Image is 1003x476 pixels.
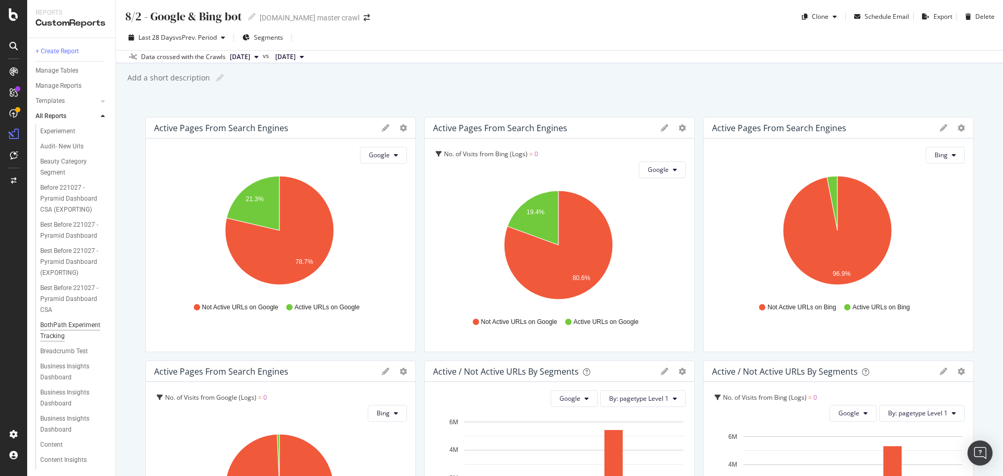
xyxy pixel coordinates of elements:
a: Best Before 221027 - Pyramid Dashboard (EXPORTING) [40,246,108,278]
button: Delete [961,8,995,25]
span: Google [648,165,669,174]
div: Templates [36,96,65,107]
span: 0 [534,149,538,158]
span: vs [263,51,271,61]
span: 2025 Sep. 15th [230,52,250,62]
button: Google [360,147,407,164]
div: Data crossed with the Crawls [141,52,226,62]
text: 6M [449,419,458,426]
svg: A chart. [154,172,404,293]
span: = [808,393,812,402]
div: Content [40,439,63,450]
span: Google [369,150,390,159]
span: Active URLs on Google [295,303,360,312]
div: Active pages from Search Engines [154,366,288,377]
span: Not Active URLs on Google [202,303,278,312]
div: All Reports [36,111,66,122]
div: Beauty Category Segment [40,156,100,178]
span: = [258,393,262,402]
span: No. of Visits from Google (Logs) [165,393,256,402]
span: Google [838,409,859,417]
div: 8/2 - Google & Bing bot [124,8,242,25]
text: 4M [449,446,458,454]
text: 80.6% [573,274,590,282]
a: Business Insights Dashboard [40,361,108,383]
div: gear [400,368,407,375]
div: gear [958,124,965,132]
span: By: pagetype Level 1 [888,409,948,417]
span: Not Active URLs on Bing [767,303,836,312]
div: gear [679,368,686,375]
a: Business Insights Dashboard [40,387,108,409]
a: Best Before 221027 - Pyramid Dashboard [40,219,108,241]
div: Active pages from Search Engines [712,123,846,133]
span: By: pagetype Level 1 [609,394,669,403]
a: Templates [36,96,98,107]
button: Clone [798,8,841,25]
span: 0 [813,393,817,402]
button: Last 28 DaysvsPrev. Period [124,29,229,46]
div: Manage Reports [36,80,81,91]
button: Segments [238,29,287,46]
a: Business Insights Dashboard [40,413,108,435]
div: Active pages from Search EnginesgeargearBingA chart.Not Active URLs on BingActive URLs on Bing [703,117,974,352]
div: Active pages from Search Engines [154,123,288,133]
span: = [529,149,533,158]
a: Content Insights [40,455,108,466]
button: By: pagetype Level 1 [600,390,686,407]
span: Last 28 Days [138,33,176,42]
div: Delete [975,12,995,21]
span: vs Prev. Period [176,33,217,42]
svg: A chart. [712,172,962,293]
div: gear [400,124,407,132]
a: Best Before 221027 - Pyramid Dashboard CSA [40,283,108,316]
div: gear [958,368,965,375]
svg: A chart. [433,187,683,308]
text: 21.3% [246,195,264,203]
div: AI Bots SSR Experiement [40,115,99,137]
div: Before 221027 - Pyramid Dashboard CSA (EXPORTING) [40,182,104,215]
a: BothPath Experiment Tracking [40,320,108,342]
span: Bing [377,409,390,417]
button: [DATE] [271,51,308,63]
div: CustomReports [36,17,107,29]
div: Schedule Email [865,12,909,21]
div: BothPath Experiment Tracking [40,320,101,342]
div: Reports [36,8,107,17]
text: 78.7% [295,258,313,265]
div: Content Insights [40,455,87,466]
div: Active pages from Search Engines [433,123,567,133]
button: By: pagetype Level 1 [879,405,965,422]
span: 2025 Aug. 18th [275,52,296,62]
div: arrow-right-arrow-left [364,14,370,21]
text: 96.9% [833,270,850,277]
div: Business Insights Dashboard [40,361,100,383]
a: AI Bots SSR Experiement [40,115,108,137]
a: Beauty Category Segment [40,156,108,178]
span: Active URLs on Bing [853,303,910,312]
div: Active pages from Search EnginesgeargearGoogleA chart.Not Active URLs on GoogleActive URLs on Google [145,117,416,352]
text: 6M [728,433,737,440]
div: Export [934,12,952,21]
button: Google [639,161,686,178]
div: Audit- New Urls [40,141,84,152]
button: Bing [926,147,965,164]
a: Manage Tables [36,65,108,76]
button: Export [918,8,952,25]
div: gear [679,124,686,132]
button: Google [830,405,877,422]
div: Best Before 221027 - Pyramid Dashboard [40,219,102,241]
a: Content [40,439,108,450]
a: All Reports [36,111,98,122]
span: Google [559,394,580,403]
div: Clone [812,12,829,21]
div: Business Insights Dashboard [40,413,100,435]
text: 4M [728,461,737,468]
span: Segments [254,33,283,42]
div: Active / Not Active URLs by Segments [433,366,579,377]
span: Bing [935,150,948,159]
button: [DATE] [226,51,263,63]
div: Manage Tables [36,65,78,76]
